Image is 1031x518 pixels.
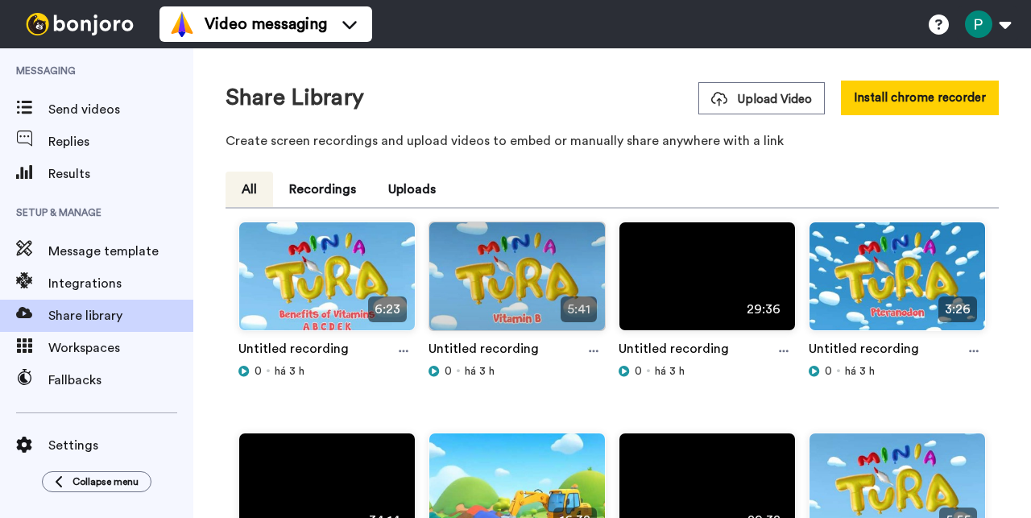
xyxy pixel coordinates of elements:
span: 0 [825,363,832,379]
span: 0 [635,363,642,379]
button: Upload Video [698,82,825,114]
h1: Share Library [226,85,364,110]
a: Untitled recording [238,339,349,363]
img: cdec14c7-a24e-4211-ac2f-eec3d44aed1d_thumbnail_source_1755988244.jpg [429,222,605,344]
span: Upload Video [711,91,812,108]
a: Untitled recording [809,339,919,363]
span: Workspaces [48,338,193,358]
a: Untitled recording [429,339,539,363]
span: 29:36 [740,296,787,322]
button: All [226,172,273,207]
span: Video messaging [205,13,327,35]
span: 5:41 [561,296,597,322]
span: Message template [48,242,193,261]
p: Create screen recordings and upload videos to embed or manually share anywhere with a link [226,131,999,151]
span: 0 [255,363,262,379]
div: há 3 h [619,363,796,379]
span: Replies [48,132,193,151]
span: 6:23 [368,296,407,322]
span: Integrations [48,274,193,293]
span: 0 [445,363,452,379]
span: Send videos [48,100,193,119]
img: vm-color.svg [169,11,195,37]
span: 3:26 [938,296,977,322]
button: Install chrome recorder [841,81,999,115]
img: a43dc634-d962-4a12-a779-0cf72c60edde_thumbnail_source_1755988241.jpg [809,222,985,344]
span: Results [48,164,193,184]
span: Settings [48,436,193,455]
div: há 3 h [238,363,416,379]
img: e8f9e777-49b8-47b3-a0b3-a5a85ff04f2e_thumbnail_source_1755988256.jpg [619,222,795,344]
span: Share library [48,306,193,325]
img: 2923d6af-6dfb-4224-bfef-cfb94751b395_thumbnail_source_1755988241.jpg [239,222,415,344]
button: Collapse menu [42,471,151,492]
img: bj-logo-header-white.svg [19,13,140,35]
span: Collapse menu [72,475,139,488]
span: Fallbacks [48,371,193,390]
a: Untitled recording [619,339,729,363]
button: Uploads [372,172,452,207]
button: Recordings [273,172,372,207]
div: há 3 h [809,363,986,379]
div: há 3 h [429,363,606,379]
